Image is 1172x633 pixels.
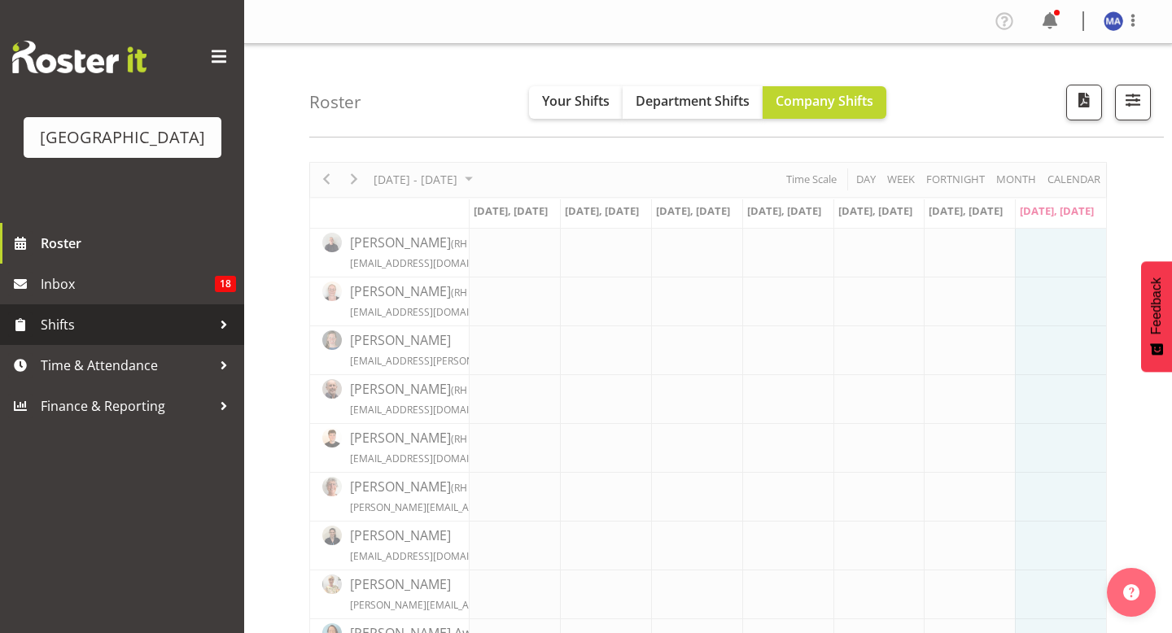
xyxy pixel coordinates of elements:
[1115,85,1151,120] button: Filter Shifts
[1149,277,1164,334] span: Feedback
[40,125,205,150] div: [GEOGRAPHIC_DATA]
[1141,261,1172,372] button: Feedback - Show survey
[529,86,623,119] button: Your Shifts
[636,92,750,110] span: Department Shifts
[1123,584,1139,600] img: help-xxl-2.png
[41,353,212,378] span: Time & Attendance
[309,93,361,111] h4: Roster
[1066,85,1102,120] button: Download a PDF of the roster according to the set date range.
[41,231,236,255] span: Roster
[542,92,610,110] span: Your Shifts
[12,41,146,73] img: Rosterit website logo
[623,86,763,119] button: Department Shifts
[41,312,212,337] span: Shifts
[776,92,873,110] span: Company Shifts
[1104,11,1123,31] img: max-allan11499.jpg
[763,86,886,119] button: Company Shifts
[215,276,236,292] span: 18
[41,272,215,296] span: Inbox
[41,394,212,418] span: Finance & Reporting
